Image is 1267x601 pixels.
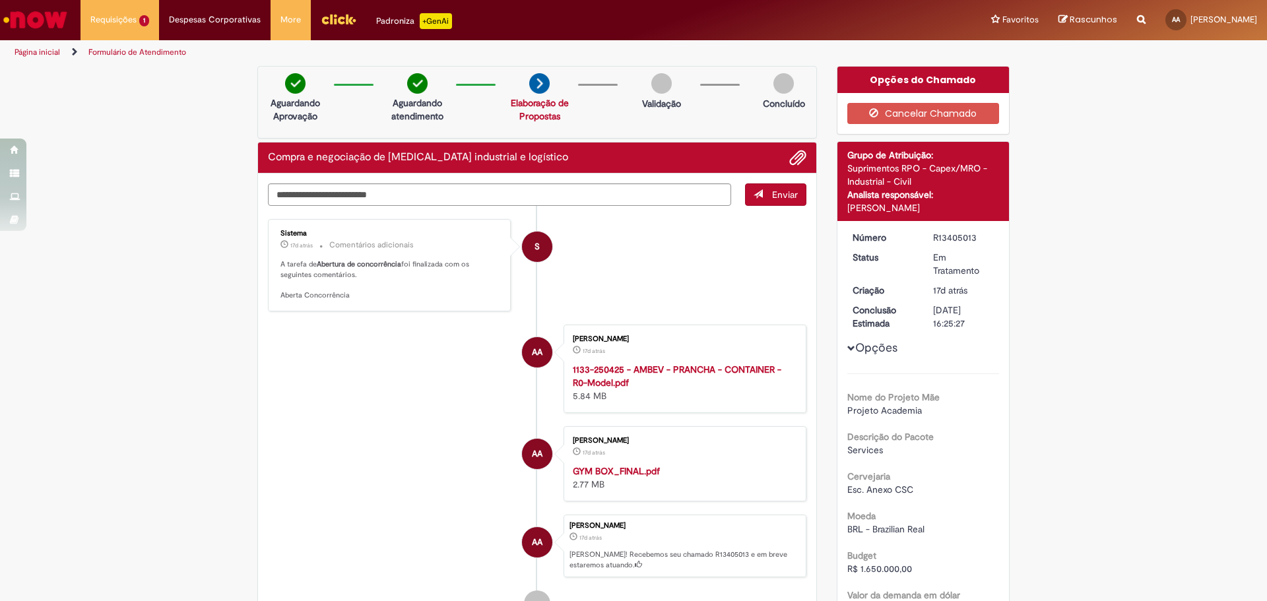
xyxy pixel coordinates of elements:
img: img-circle-grey.png [773,73,794,94]
b: Cervejaria [847,470,890,482]
span: 17d atrás [583,449,605,457]
p: +GenAi [420,13,452,29]
img: img-circle-grey.png [651,73,672,94]
span: R$ 1.650.000,00 [847,563,912,575]
span: 17d atrás [579,534,602,542]
p: Validação [642,97,681,110]
b: Budget [847,550,876,561]
time: 12/08/2025 16:25:23 [933,284,967,296]
div: [PERSON_NAME] [569,522,799,530]
ul: Trilhas de página [10,40,835,65]
span: S [535,231,540,263]
div: Padroniza [376,13,452,29]
small: Comentários adicionais [329,239,414,251]
span: More [280,13,301,26]
span: 1 [139,15,149,26]
b: Moeda [847,510,876,522]
img: ServiceNow [1,7,69,33]
p: [PERSON_NAME]! Recebemos seu chamado R13405013 e em breve estaremos atuando. [569,550,799,570]
p: Aguardando Aprovação [263,96,327,123]
span: Projeto Academia [847,404,922,416]
li: Amanda Gabrieli Aparecida Almeida [268,515,806,578]
time: 12/08/2025 16:24:58 [583,449,605,457]
div: Opções do Chamado [837,67,1010,93]
h2: Compra e negociação de Capex industrial e logístico Histórico de tíquete [268,152,568,164]
div: Amanda Gabrieli Aparecida Almeida [522,439,552,469]
span: 17d atrás [933,284,967,296]
p: A tarefa de foi finalizada com os seguintes comentários. Aberta Concorrência [280,259,500,301]
time: 12/08/2025 16:25:08 [583,347,605,355]
a: Página inicial [15,47,60,57]
span: Rascunhos [1070,13,1117,26]
time: 12/08/2025 16:25:23 [579,534,602,542]
div: [DATE] 16:25:27 [933,303,994,330]
div: [PERSON_NAME] [847,201,1000,214]
span: Services [847,444,883,456]
span: Requisições [90,13,137,26]
button: Cancelar Chamado [847,103,1000,124]
b: Nome do Projeto Mãe [847,391,940,403]
div: 12/08/2025 16:25:23 [933,284,994,297]
a: Elaboração de Propostas [511,97,569,122]
img: check-circle-green.png [407,73,428,94]
div: Grupo de Atribuição: [847,148,1000,162]
b: Abertura de concorrência [317,259,401,269]
div: R13405013 [933,231,994,244]
div: 2.77 MB [573,464,793,491]
button: Adicionar anexos [789,149,806,166]
span: AA [1172,15,1180,24]
div: 5.84 MB [573,363,793,402]
div: Analista responsável: [847,188,1000,201]
div: System [522,232,552,262]
div: [PERSON_NAME] [573,335,793,343]
button: Enviar [745,183,806,206]
span: BRL - Brazilian Real [847,523,925,535]
div: Em Tratamento [933,251,994,277]
a: GYM BOX_FINAL.pdf [573,465,660,477]
a: Rascunhos [1058,14,1117,26]
div: Suprimentos RPO - Capex/MRO - Industrial - Civil [847,162,1000,188]
img: click_logo_yellow_360x200.png [321,9,356,29]
div: Sistema [280,230,500,237]
dt: Número [843,231,924,244]
dt: Status [843,251,924,264]
b: Descrição do Pacote [847,431,934,443]
span: AA [532,526,542,558]
textarea: Digite sua mensagem aqui... [268,183,731,206]
b: Valor da demanda em dólar [847,589,960,601]
a: Formulário de Atendimento [88,47,186,57]
span: Enviar [772,189,798,201]
a: 1133-250425 - AMBEV - PRANCHA - CONTAINER -R0-Model.pdf [573,364,781,389]
time: 12/08/2025 17:56:56 [290,241,313,249]
span: AA [532,438,542,470]
div: Amanda Gabrieli Aparecida Almeida [522,527,552,557]
span: [PERSON_NAME] [1190,14,1257,25]
span: Favoritos [1002,13,1039,26]
img: check-circle-green.png [285,73,306,94]
img: arrow-next.png [529,73,550,94]
p: Concluído [763,97,805,110]
p: Aguardando atendimento [385,96,449,123]
span: Esc. Anexo CSC [847,484,913,495]
span: Despesas Corporativas [169,13,261,26]
span: 17d atrás [583,347,605,355]
div: Amanda Gabrieli Aparecida Almeida [522,337,552,367]
dt: Criação [843,284,924,297]
div: [PERSON_NAME] [573,437,793,445]
span: AA [532,336,542,368]
span: 17d atrás [290,241,313,249]
dt: Conclusão Estimada [843,303,924,330]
